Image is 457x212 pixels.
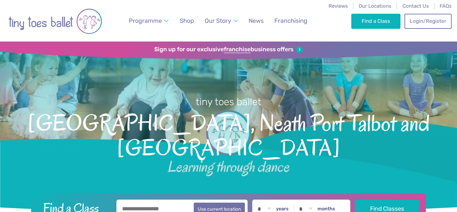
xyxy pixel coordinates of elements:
[205,17,231,24] span: Our Story
[196,96,261,108] small: tiny toes ballet
[317,206,335,212] label: months
[329,3,348,9] a: Reviews
[246,13,267,28] a: News
[12,109,445,160] span: [GEOGRAPHIC_DATA], Neath Port Talbot and [GEOGRAPHIC_DATA]
[249,17,264,24] span: News
[440,3,452,9] a: FAQs
[359,3,391,9] a: Our Locations
[274,17,307,24] span: Franchising
[224,46,251,53] strong: franchise
[129,17,162,24] span: Programme
[402,3,429,9] a: Contact Us
[276,206,289,212] label: years
[180,17,194,24] span: Shop
[126,13,172,28] a: Programme
[271,13,310,28] a: Franchising
[404,14,451,28] a: Login/Register
[202,13,241,28] a: Our Story
[8,4,102,38] img: tiny toes ballet
[177,13,197,28] a: Shop
[154,46,302,53] a: Sign up for our exclusivefranchisebusiness offers
[351,14,400,28] a: Find a Class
